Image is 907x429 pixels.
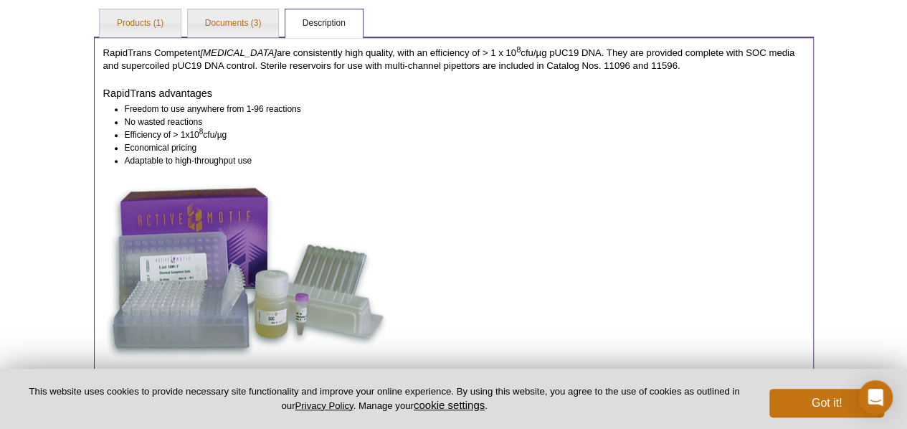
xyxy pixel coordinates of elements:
[516,45,521,54] sup: 8
[125,154,792,167] li: Adaptable to high-throughput use
[769,389,884,418] button: Got it!
[125,128,792,141] li: Efficiency of > 1x10 cfu/µg
[125,141,792,154] li: Economical pricing
[125,103,792,115] li: Freedom to use anywhere from 1-96 reactions
[285,9,363,38] a: Description
[100,9,181,38] a: Products (1)
[199,128,204,136] sup: 8
[188,9,279,38] a: Documents (3)
[858,380,893,415] div: Open Intercom Messenger
[103,180,390,357] img: RapidTrans Competent Cells come complete with a tray of 96 tubes of cells, SOC media, supercoiled...
[295,400,353,411] a: Privacy Policy
[414,399,485,411] button: cookie settings
[23,385,746,412] p: This website uses cookies to provide necessary site functionality and improve your online experie...
[200,47,277,58] em: [MEDICAL_DATA]
[103,87,804,100] h4: RapidTrans advantages
[125,115,792,128] li: No wasted reactions
[103,47,804,72] p: RapidTrans Competent are consistently high quality, with an efficiency of > 1 x 10 cfu/µg pUC19 D...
